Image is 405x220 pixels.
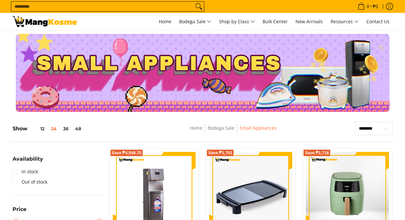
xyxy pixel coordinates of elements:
summary: Open [13,207,26,217]
span: Bodega Sale [179,18,211,26]
span: Shop by Class [219,18,255,26]
a: Shop by Class [216,13,258,30]
a: Contact Us [363,13,393,30]
span: Resources [331,18,359,26]
span: Save ₱1,716 [305,151,329,155]
a: New Arrivals [292,13,326,30]
span: Availability [13,156,43,162]
span: ₱0 [372,4,379,9]
button: 48 [72,126,84,131]
span: Save ₱1,701 [208,151,232,155]
a: In stock [13,166,38,177]
a: Resources [327,13,362,30]
span: • [356,3,380,10]
span: Contact Us [366,18,390,25]
a: Small Appliances [240,125,277,131]
button: 36 [60,126,72,131]
button: Search [194,2,204,11]
span: 0 [366,4,370,9]
summary: Open [13,156,43,166]
a: Bodega Sale [208,125,234,131]
a: Out of stock [13,177,47,187]
span: Home [159,18,171,25]
h5: Show [13,125,84,132]
nav: Breadcrumbs [143,124,324,139]
span: Save ₱4,548.75 [112,151,142,155]
a: Bodega Sale [176,13,215,30]
button: 24 [48,126,60,131]
span: New Arrivals [295,18,323,25]
img: Small Appliances l Mang Kosme: Home Appliances Warehouse Sale | Page 3 [13,16,77,27]
button: 12 [27,126,48,131]
span: Price [13,207,26,212]
nav: Main Menu [83,13,393,30]
a: Bulk Center [259,13,291,30]
a: Home [190,125,202,131]
span: Bulk Center [263,18,288,25]
a: Home [156,13,175,30]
